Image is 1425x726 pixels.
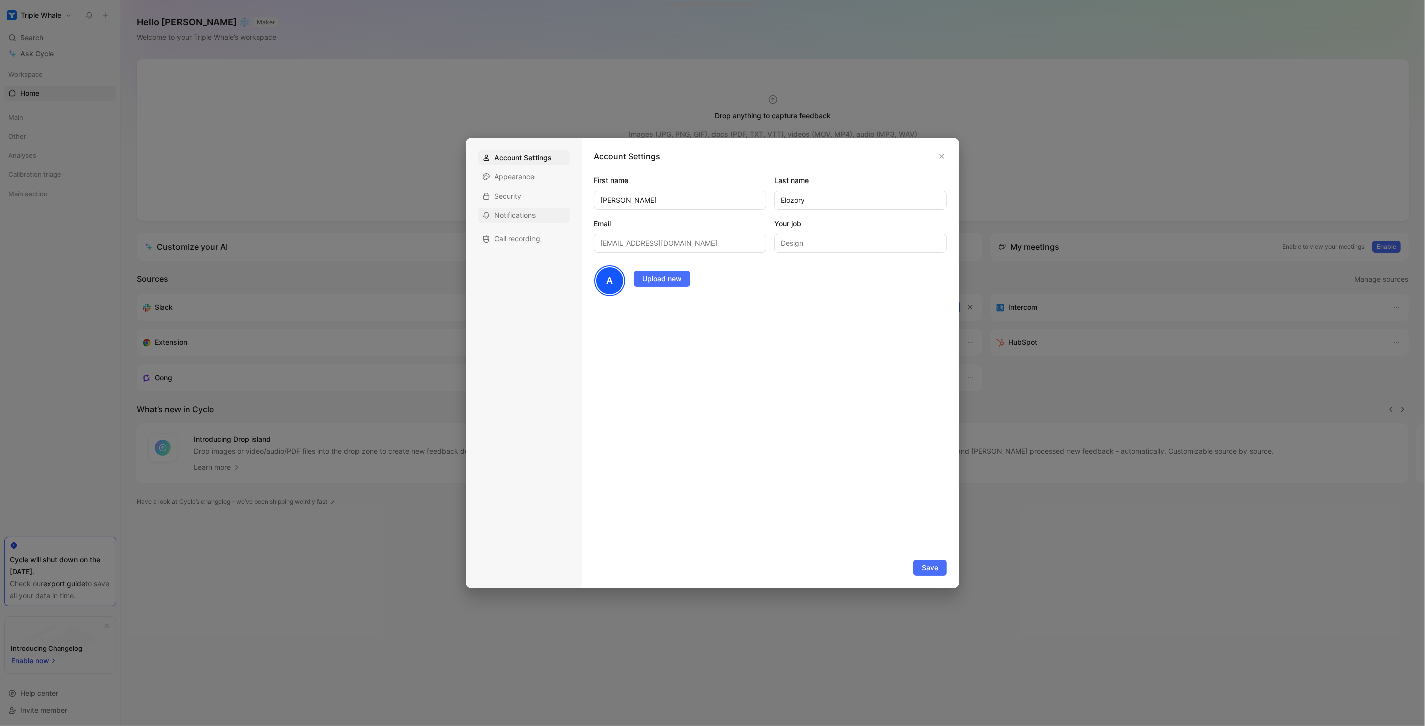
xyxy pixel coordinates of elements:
[494,234,540,244] span: Call recording
[594,150,660,162] h1: Account Settings
[594,174,766,187] label: First name
[913,560,947,576] button: Save
[478,208,570,223] div: Notifications
[774,174,947,187] label: Last name
[494,210,536,220] span: Notifications
[478,231,570,246] div: Call recording
[494,153,552,163] span: Account Settings
[595,266,624,295] div: A
[478,150,570,165] div: Account Settings
[478,169,570,185] div: Appearance
[494,191,521,201] span: Security
[774,218,947,230] label: Your job
[478,189,570,204] div: Security
[494,172,535,182] span: Appearance
[922,562,938,574] span: Save
[634,271,690,287] button: Upload new
[642,273,682,285] span: Upload new
[594,218,766,230] label: Email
